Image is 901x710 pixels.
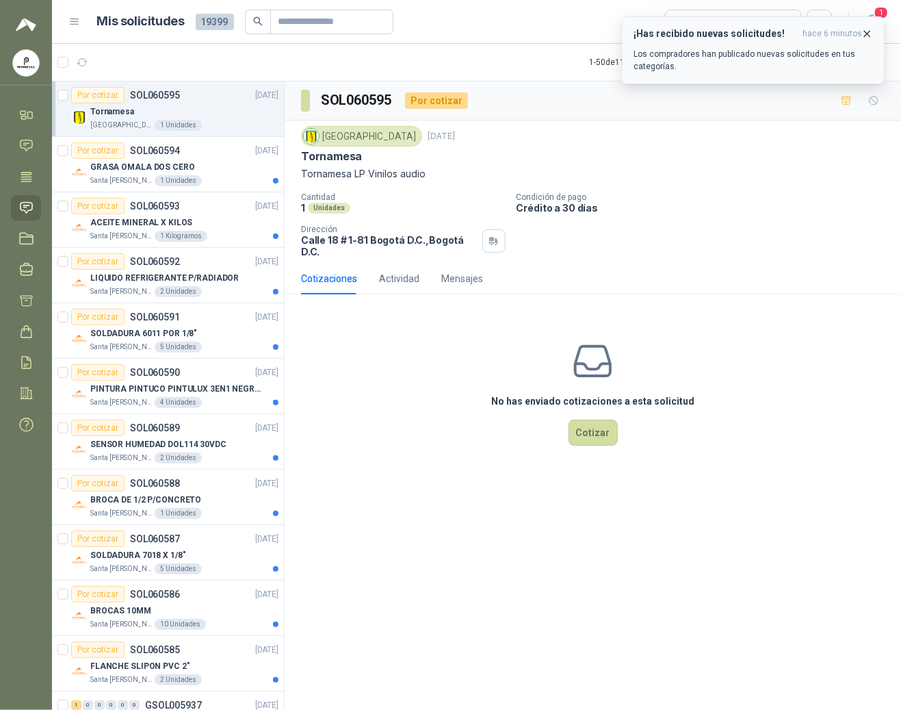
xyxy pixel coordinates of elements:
div: 0 [83,700,93,710]
div: 0 [129,700,140,710]
img: Company Logo [71,331,88,347]
a: Por cotizarSOL060587[DATE] Company LogoSOLDADURA 7018 X 1/8"Santa [PERSON_NAME]5 Unidades [52,525,284,581]
p: [GEOGRAPHIC_DATA] [90,120,152,131]
p: FLANCHE SLIPON PVC 2" [90,660,190,673]
p: Tornamesa LP Vinilos audio [301,166,885,181]
img: Company Logo [71,608,88,624]
p: BROCA DE 1/2 P/CONCRETO [90,494,201,507]
p: [DATE] [255,366,278,379]
img: Company Logo [304,129,319,144]
p: Santa [PERSON_NAME] [90,286,152,297]
p: [DATE] [255,200,278,213]
p: [DATE] [255,644,278,657]
img: Company Logo [71,109,88,125]
div: 1 Unidades [155,508,202,519]
div: 5 Unidades [155,563,202,574]
p: Tornamesa [90,105,134,118]
span: 1 [874,6,889,19]
img: Company Logo [71,275,88,292]
p: Santa [PERSON_NAME] [90,563,152,574]
div: Por cotizar [71,475,125,492]
p: Santa [PERSON_NAME] [90,397,152,408]
img: Company Logo [13,50,39,76]
div: 1 Kilogramos [155,231,207,242]
p: [DATE] [255,89,278,102]
span: 19399 [196,14,234,30]
p: [DATE] [255,311,278,324]
p: GRASA OMALA DOS CERO [90,161,195,174]
div: Por cotizar [71,309,125,325]
p: SOL060595 [130,90,180,100]
p: Santa [PERSON_NAME] [90,619,152,630]
div: 4 Unidades [155,397,202,408]
p: SOL060593 [130,201,180,211]
p: SOL060587 [130,534,180,544]
div: 0 [94,700,105,710]
div: 1 Unidades [155,120,202,131]
a: Por cotizarSOL060590[DATE] Company LogoPINTURA PINTUCO PINTULUX 3EN1 NEGRO X GSanta [PERSON_NAME]... [52,359,284,414]
div: 1 Unidades [155,175,202,186]
p: SOL060586 [130,589,180,599]
a: Por cotizarSOL060585[DATE] Company LogoFLANCHE SLIPON PVC 2"Santa [PERSON_NAME]2 Unidades [52,636,284,692]
span: search [253,16,263,26]
a: Por cotizarSOL060591[DATE] Company LogoSOLDADURA 6011 POR 1/8"Santa [PERSON_NAME]5 Unidades [52,303,284,359]
p: [DATE] [428,130,455,143]
div: Por cotizar [71,364,125,381]
p: Crédito a 30 días [517,202,896,214]
button: ¡Has recibido nuevas solicitudes!hace 6 minutos Los compradores han publicado nuevas solicitudes ... [622,16,885,84]
img: Company Logo [71,442,88,458]
div: Unidades [308,203,350,214]
div: 1 [71,700,81,710]
a: Por cotizarSOL060592[DATE] Company LogoLIQUIDO REFRIGERANTE P/RADIADORSanta [PERSON_NAME]2 Unidades [52,248,284,303]
p: Condición de pago [517,192,896,202]
a: Por cotizarSOL060594[DATE] Company LogoGRASA OMALA DOS CEROSanta [PERSON_NAME]1 Unidades [52,137,284,192]
div: Por cotizar [71,87,125,103]
a: Por cotizarSOL060589[DATE] Company LogoSENSOR HUMEDAD DOL114 30VDCSanta [PERSON_NAME]2 Unidades [52,414,284,470]
button: 1 [860,10,885,34]
p: ACEITE MINERAL X KILOS [90,216,192,229]
p: SOL060588 [130,479,180,488]
p: [DATE] [255,533,278,546]
img: Company Logo [71,553,88,569]
a: Por cotizarSOL060593[DATE] Company LogoACEITE MINERAL X KILOSSanta [PERSON_NAME]1 Kilogramos [52,192,284,248]
p: PINTURA PINTUCO PINTULUX 3EN1 NEGRO X G [90,383,261,396]
div: Por cotizar [71,531,125,547]
div: Por cotizar [405,92,468,109]
div: Por cotizar [71,253,125,270]
h3: SOL060595 [321,90,394,111]
div: Por cotizar [71,142,125,159]
img: Company Logo [71,663,88,680]
div: Por cotizar [71,642,125,658]
div: Todas [674,14,703,29]
p: Los compradores han publicado nuevas solicitudes en tus categorías. [634,48,873,73]
p: Santa [PERSON_NAME] [90,674,152,685]
p: [DATE] [255,144,278,157]
p: SOL060585 [130,645,180,655]
img: Company Logo [71,220,88,236]
p: Tornamesa [301,149,362,164]
p: LIQUIDO REFRIGERANTE P/RADIADOR [90,272,239,285]
a: Por cotizarSOL060588[DATE] Company LogoBROCA DE 1/2 P/CONCRETOSanta [PERSON_NAME]1 Unidades [52,470,284,525]
img: Logo peakr [16,16,36,33]
p: [DATE] [255,255,278,268]
img: Company Logo [71,497,88,514]
span: hace 6 minutos [802,28,862,40]
a: Por cotizarSOL060586[DATE] Company LogoBROCAS 10MMSanta [PERSON_NAME]10 Unidades [52,581,284,636]
div: Cotizaciones [301,271,357,286]
button: Cotizar [569,420,618,446]
div: 0 [106,700,116,710]
div: 1 - 50 de 11746 [589,51,683,73]
a: Por cotizarSOL060595[DATE] Company LogoTornamesa[GEOGRAPHIC_DATA]1 Unidades [52,81,284,137]
p: GSOL005937 [145,700,202,710]
div: Por cotizar [71,586,125,603]
p: [DATE] [255,422,278,435]
h3: ¡Has recibido nuevas solicitudes! [634,28,797,40]
p: BROCAS 10MM [90,605,151,618]
p: Santa [PERSON_NAME] [90,175,152,186]
p: SOLDADURA 7018 X 1/8" [90,549,185,562]
p: SOL060591 [130,312,180,322]
p: SOL060589 [130,423,180,433]
img: Company Logo [71,164,88,181]
div: 10 Unidades [155,619,206,630]
p: SOL060594 [130,146,180,155]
